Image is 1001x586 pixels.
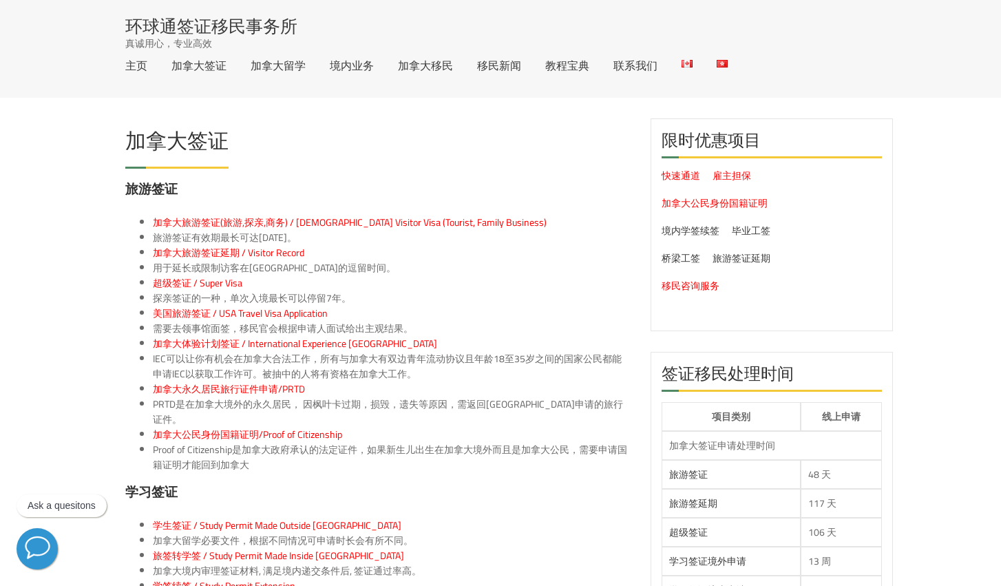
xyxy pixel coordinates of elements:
li: PRTD是在加拿大境外的永久居民， 因枫叶卡过期，损毁，遗失等原因，需返回[GEOGRAPHIC_DATA]申请的旅行证件。 [153,397,630,427]
li: 旅游签证有效期最长可达[DATE]。 [153,230,630,245]
h2: 限时优惠项目 [662,129,882,158]
a: 学习签证境外申请 [669,552,746,570]
a: 桥梁工签 [662,249,700,267]
a: 加拿大公民身份国籍证明 [662,194,768,212]
td: 13 周 [801,547,882,576]
a: 旅签转学签 / Study Permit Made Inside [GEOGRAPHIC_DATA] [153,547,404,565]
a: 加拿大体验计划签证 / International Experience [GEOGRAPHIC_DATA] [153,335,437,353]
li: 用于延长或限制访客在[GEOGRAPHIC_DATA]的逗留时间。 [153,260,630,275]
a: 加拿大旅游签证延期 / Visitor Record [153,244,304,262]
a: 加拿大公民身份国籍证明/Proof of Citizenship [153,426,342,443]
a: 毕业工签 [732,222,770,240]
a: 环球通签证移民事务所 [125,17,297,34]
a: 超级签证 / Super Visa [153,274,242,292]
strong: 学习签证 [125,479,178,504]
h2: 签证移民处理时间 [662,363,882,392]
a: 加拿大永久居民旅行证件申请/PRTD [153,380,305,398]
a: 境内业务 [330,60,374,71]
a: 境内学签续签 [662,222,719,240]
a: 加拿大留学 [251,60,306,71]
h2: 加拿大签证 [125,130,229,158]
a: 移民咨询服务 [662,277,719,295]
a: 教程宝典 [545,60,589,71]
li: 探亲签证的一种，单次入境最长可以停留7年。 [153,291,630,306]
a: 旅游签证延期 [713,249,770,267]
div: 加拿大签证申请处理时间 [669,439,874,452]
a: 雇主担保 [713,167,751,185]
a: 加拿大旅游签证(旅游,探亲,商务) / [DEMOGRAPHIC_DATA] Visitor Visa (Tourist, Family Business) [153,213,547,231]
li: IEC可以让你有机会在加拿大合法工作，所有与加拿大有双边青年流动协议且年龄18至35岁之间的国家公民都能申请IEC以获取工作许可。被抽中的人将有资格在加拿大工作。 [153,351,630,381]
a: 快速通道 [662,167,700,185]
p: Ask a quesitons [28,500,96,512]
strong: 旅游签证 [125,176,178,201]
a: 移民新闻 [477,60,521,71]
a: 联系我们 [613,60,657,71]
span: 真诚用心，专业高效 [125,36,212,50]
li: 需要去领事馆面签，移民官会根据申请人面试给出主观结果。 [153,321,630,336]
a: 学生签证 / Study Permit Made Outside [GEOGRAPHIC_DATA] [153,516,401,534]
a: 主页 [125,60,147,71]
a: 旅游签延期 [669,494,717,512]
img: 繁体 [717,60,728,67]
td: 117 天 [801,489,882,518]
a: 超级签证 [669,523,708,541]
li: 加拿大境内审理签证材料, 满足境内递交条件后, 签证通过率高。 [153,563,630,578]
a: 旅游签证 [669,465,708,483]
a: 加拿大签证 [171,60,226,71]
img: EN [682,60,693,67]
li: Proof of Citizenship是加拿大政府承认的法定证件，如果新生儿出生在加拿大境外而且是加拿大公民，需要申请国籍证明才能回到加拿大 [153,442,630,472]
a: 加拿大移民 [398,60,453,71]
a: 美国旅游签证 / USA Travel Visa Application [153,304,328,322]
th: 项目类别 [662,402,801,431]
td: 106 天 [801,518,882,547]
td: 48 天 [801,460,882,489]
li: 加拿大留学必要文件，根据不同情况可申请时长会有所不同。 [153,533,630,548]
th: 线上申请 [801,402,882,431]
